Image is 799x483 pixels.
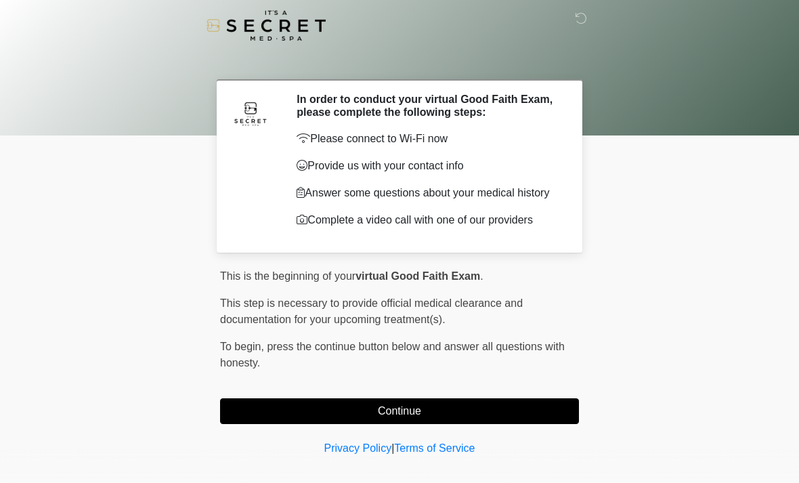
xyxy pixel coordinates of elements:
a: Privacy Policy [324,442,392,454]
img: It's A Secret Med Spa Logo [207,10,326,41]
p: Answer some questions about your medical history [297,185,559,201]
p: Please connect to Wi-Fi now [297,131,559,147]
span: This is the beginning of your [220,270,355,282]
img: Agent Avatar [230,93,271,133]
span: . [480,270,483,282]
button: Continue [220,398,579,424]
h1: ‎ ‎ [210,49,589,74]
span: press the continue button below and answer all questions with honesty. [220,341,565,369]
p: Provide us with your contact info [297,158,559,174]
strong: virtual Good Faith Exam [355,270,480,282]
p: Complete a video call with one of our providers [297,212,559,228]
span: This step is necessary to provide official medical clearance and documentation for your upcoming ... [220,297,523,325]
a: | [391,442,394,454]
a: Terms of Service [394,442,475,454]
h2: In order to conduct your virtual Good Faith Exam, please complete the following steps: [297,93,559,119]
span: To begin, [220,341,267,352]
